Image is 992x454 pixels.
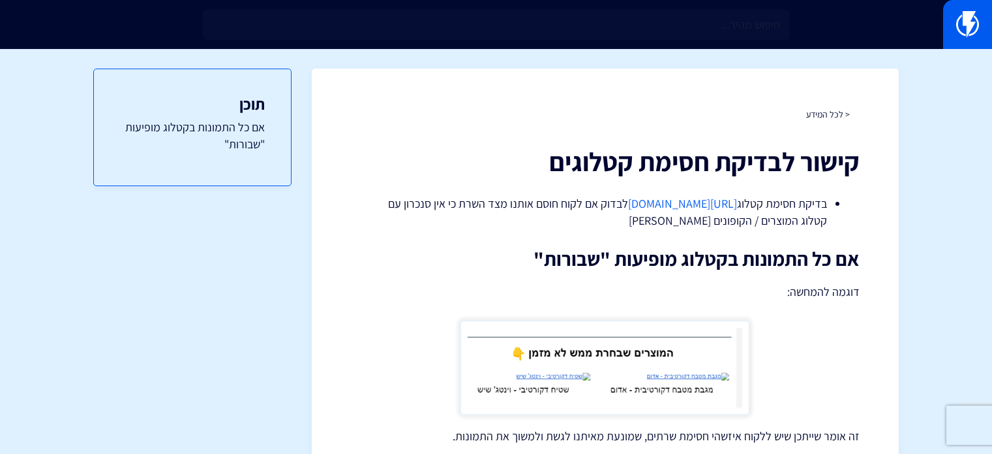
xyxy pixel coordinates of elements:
[628,196,737,211] a: [URL][DOMAIN_NAME]
[351,428,860,445] p: זה אומר שייתכן שיש ללקוח איזשהי חסימת שרתים, שמונעת מאיתנו לגשת ולמשוך את התמונות.
[351,248,860,270] h2: אם כל התמונות בקטלוג מופיעות "שבורות"
[351,283,860,301] p: דוגמה להמחשה:
[383,195,827,229] li: בדיקת חסימת קטלוג לבדוק אם לקוח חוסם אותנו מצד השרת כי אין סנכרון עם קטלוג המוצרים / הקופונים [PE...
[120,95,265,112] h3: תוכן
[203,10,790,40] input: חיפוש מהיר...
[351,147,860,176] h1: קישור לבדיקת חסימת קטלוגים
[806,108,850,120] a: < לכל המידע
[120,119,265,152] a: אם כל התמונות בקטלוג מופיעות "שבורות"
